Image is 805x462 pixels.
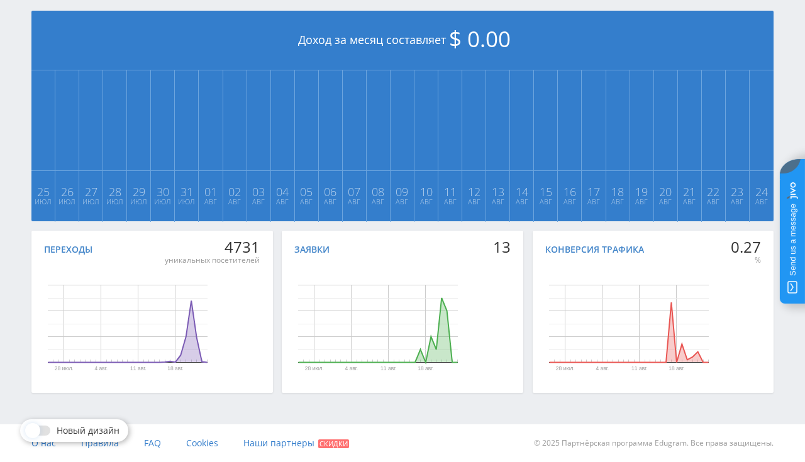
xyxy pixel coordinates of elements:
[248,187,270,197] span: 03
[165,255,260,265] div: уникальных посетителей
[199,187,221,197] span: 01
[144,424,161,462] a: FAQ
[545,245,644,255] div: Конверсия трафика
[80,187,102,197] span: 27
[596,366,609,372] text: 4 авг.
[558,197,580,207] span: Авг
[487,187,509,197] span: 13
[130,366,146,372] text: 11 авг.
[56,187,78,197] span: 26
[175,197,197,207] span: Июл
[439,187,461,197] span: 11
[343,187,365,197] span: 07
[631,187,653,197] span: 19
[582,187,604,197] span: 17
[345,366,358,372] text: 4 авг.
[535,197,557,207] span: Авг
[731,238,761,256] div: 0.27
[55,366,74,372] text: 28 июл.
[165,238,260,256] div: 4731
[463,197,485,207] span: Авг
[535,187,557,197] span: 15
[257,261,499,387] svg: Диаграмма.
[144,437,161,449] span: FAQ
[409,424,774,462] div: © 2025 Партнёрская программа Edugram. Все права защищены.
[272,197,294,207] span: Авг
[6,261,248,387] svg: Диаграмма.
[296,187,318,197] span: 05
[31,424,56,462] a: О нас
[679,187,701,197] span: 21
[294,245,330,255] div: Заявки
[367,197,389,207] span: Авг
[607,197,629,207] span: Авг
[104,187,126,197] span: 28
[555,366,574,372] text: 28 июл.
[750,197,773,207] span: Авг
[582,197,604,207] span: Авг
[224,197,246,207] span: Авг
[631,366,647,372] text: 11 авг.
[655,197,677,207] span: Авг
[380,366,396,372] text: 11 авг.
[199,197,221,207] span: Авг
[32,197,54,207] span: Июл
[94,366,108,372] text: 4 авг.
[32,187,54,197] span: 25
[508,261,750,387] svg: Диаграмма.
[726,187,748,197] span: 23
[415,197,437,207] span: Авг
[439,197,461,207] span: Авг
[679,197,701,207] span: Авг
[175,187,197,197] span: 31
[449,24,511,53] span: $ 0.00
[152,197,174,207] span: Июл
[655,187,677,197] span: 20
[487,197,509,207] span: Авг
[81,437,119,449] span: Правила
[56,197,78,207] span: Июл
[104,197,126,207] span: Июл
[391,187,413,197] span: 09
[44,245,92,255] div: Переходы
[391,197,413,207] span: Авг
[415,187,437,197] span: 10
[318,439,349,448] span: Скидки
[669,366,684,372] text: 18 авг.
[319,197,341,207] span: Авг
[81,424,119,462] a: Правила
[167,366,183,372] text: 18 авг.
[152,187,174,197] span: 30
[702,187,724,197] span: 22
[511,197,533,207] span: Авг
[726,197,748,207] span: Авг
[702,197,724,207] span: Авг
[511,187,533,197] span: 14
[243,437,314,449] span: Наши партнеры
[296,197,318,207] span: Авг
[186,437,218,449] span: Cookies
[57,426,119,436] span: Новый дизайн
[493,238,511,256] div: 13
[186,424,218,462] a: Cookies
[80,197,102,207] span: Июл
[128,197,150,207] span: Июл
[128,187,150,197] span: 29
[224,187,246,197] span: 02
[607,187,629,197] span: 18
[319,187,341,197] span: 06
[248,197,270,207] span: Авг
[31,437,56,449] span: О нас
[243,424,349,462] a: Наши партнеры Скидки
[367,187,389,197] span: 08
[272,187,294,197] span: 04
[343,197,365,207] span: Авг
[750,187,773,197] span: 24
[558,187,580,197] span: 16
[305,366,324,372] text: 28 июл.
[463,187,485,197] span: 12
[631,197,653,207] span: Авг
